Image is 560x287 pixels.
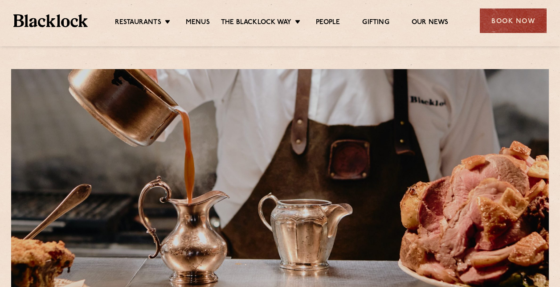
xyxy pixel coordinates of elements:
[13,14,88,27] img: BL_Textured_Logo-footer-cropped.svg
[115,18,161,28] a: Restaurants
[412,18,449,28] a: Our News
[186,18,210,28] a: Menus
[221,18,291,28] a: The Blacklock Way
[480,8,547,33] div: Book Now
[316,18,340,28] a: People
[362,18,389,28] a: Gifting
